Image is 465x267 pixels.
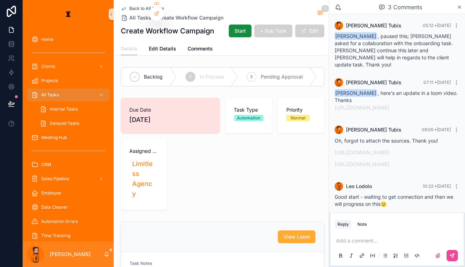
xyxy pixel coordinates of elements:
[144,73,163,80] span: Backlog
[149,42,176,57] a: Edit Details
[388,3,422,11] span: 3 Comments
[27,187,109,199] a: Employee
[129,106,211,113] span: Due Date
[27,60,109,73] a: Clients
[261,73,303,80] span: Pending Approval
[36,103,109,116] a: Internal Tasks
[335,89,377,97] span: [PERSON_NAME]
[41,92,59,98] span: All Tasks
[423,23,451,28] span: 05:12 • [DATE]
[27,215,109,228] a: Automation Errors
[237,115,260,121] div: Automation
[229,25,252,37] button: Start
[129,148,159,155] span: Assigned project collection
[121,42,137,56] a: Details
[283,233,310,240] span: View Loom
[50,106,78,112] span: Internal Tasks
[41,204,68,210] span: Data Cleaner
[335,33,453,68] span: , paused this; [PERSON_NAME] asked for a collaboration with the onboarding task. [PERSON_NAME] co...
[335,220,352,229] button: Reply
[234,27,246,34] span: Start
[158,14,223,21] a: Create Workflow Campaign
[260,27,287,34] span: + Sub Task
[346,126,401,133] span: [PERSON_NAME] Tubis
[129,157,156,200] a: Limitless Agency
[200,73,224,80] span: In Process
[321,5,329,12] span: 3
[23,28,114,241] div: scrollable content
[278,230,315,243] button: View Loom
[335,194,453,207] span: Good start - waiting to get connection and then we will progress on this🫡
[41,64,55,69] span: Clients
[121,26,214,36] h1: Create Workflow Campaign
[355,220,370,229] button: Note
[41,162,51,167] span: CRM
[41,78,58,84] span: Projects
[234,106,264,113] span: Task Type
[346,183,372,190] span: Leo Lodolo
[27,89,109,101] a: All Tasks
[316,9,324,18] button: 3
[121,6,164,11] a: Back to All Tasks
[27,74,109,87] a: Projects
[41,219,78,224] span: Automation Errors
[422,127,451,132] span: 09:05 • [DATE]
[27,172,109,185] a: Sales Pipeline
[50,251,91,258] p: [PERSON_NAME]
[132,159,153,199] span: Limitless Agency
[149,45,176,52] span: Edit Details
[346,22,401,29] span: [PERSON_NAME] Tubis
[423,183,451,189] span: 10:22 • [DATE]
[130,261,152,266] span: Task Notes
[121,14,151,21] a: All Tasks
[129,115,211,125] span: [DATE]
[50,121,79,126] span: Delayed Tasks
[63,9,74,20] img: App logo
[335,90,459,111] div: , here's an update in a loom video. Thanks
[189,74,192,80] span: 2
[335,32,377,40] span: [PERSON_NAME]
[188,42,213,57] a: Comments
[27,33,109,46] a: Home
[335,161,389,167] a: [URL][DOMAIN_NAME]
[41,176,69,182] span: Sales Pipeline
[335,105,389,111] a: [URL][DOMAIN_NAME]
[254,25,292,37] button: + Sub Task
[335,149,389,155] a: [URL][DOMAIN_NAME]
[286,106,316,113] span: Priority
[27,131,109,144] a: Meeting Hub
[41,190,61,196] span: Employee
[27,201,109,214] a: Data Cleaner
[335,137,459,144] p: Oh, forgot to attach the sources. Thank you!
[188,45,213,52] span: Comments
[121,45,137,52] span: Details
[291,115,306,121] div: Normal
[295,25,324,37] button: Edit
[36,117,109,130] a: Delayed Tasks
[346,79,401,86] span: [PERSON_NAME] Tubis
[129,6,164,11] span: Back to All Tasks
[41,37,53,42] span: Home
[423,80,451,85] span: 07:11 • [DATE]
[41,135,67,140] span: Meeting Hub
[250,74,253,80] span: 3
[357,221,367,227] div: Note
[27,158,109,171] a: CRM
[129,14,151,21] span: All Tasks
